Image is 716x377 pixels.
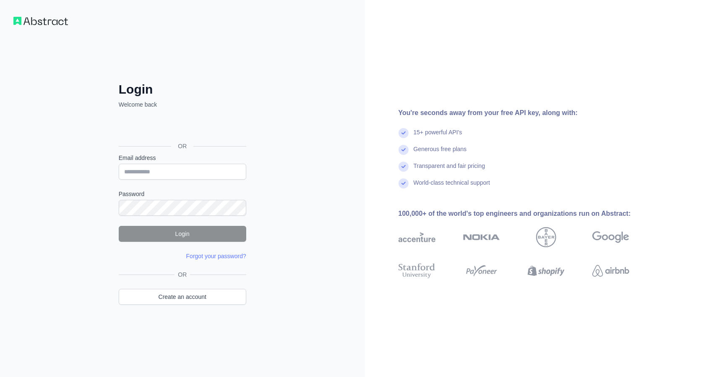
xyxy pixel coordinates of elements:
[119,100,246,109] p: Welcome back
[528,262,565,280] img: shopify
[119,190,246,198] label: Password
[171,142,193,150] span: OR
[119,82,246,97] h2: Login
[414,162,485,178] div: Transparent and fair pricing
[414,178,490,195] div: World-class technical support
[463,262,500,280] img: payoneer
[398,162,409,172] img: check mark
[592,227,629,247] img: google
[398,262,435,280] img: stanford university
[414,128,462,145] div: 15+ powerful API's
[398,178,409,188] img: check mark
[398,108,656,118] div: You're seconds away from your free API key, along with:
[174,270,190,279] span: OR
[13,17,68,25] img: Workflow
[398,128,409,138] img: check mark
[119,226,246,242] button: Login
[398,209,656,219] div: 100,000+ of the world's top engineers and organizations run on Abstract:
[398,227,435,247] img: accenture
[115,118,249,136] iframe: “使用 Google 账号登录”按钮
[592,262,629,280] img: airbnb
[414,145,467,162] div: Generous free plans
[398,145,409,155] img: check mark
[463,227,500,247] img: nokia
[119,154,246,162] label: Email address
[119,289,246,305] a: Create an account
[186,253,246,259] a: Forgot your password?
[536,227,556,247] img: bayer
